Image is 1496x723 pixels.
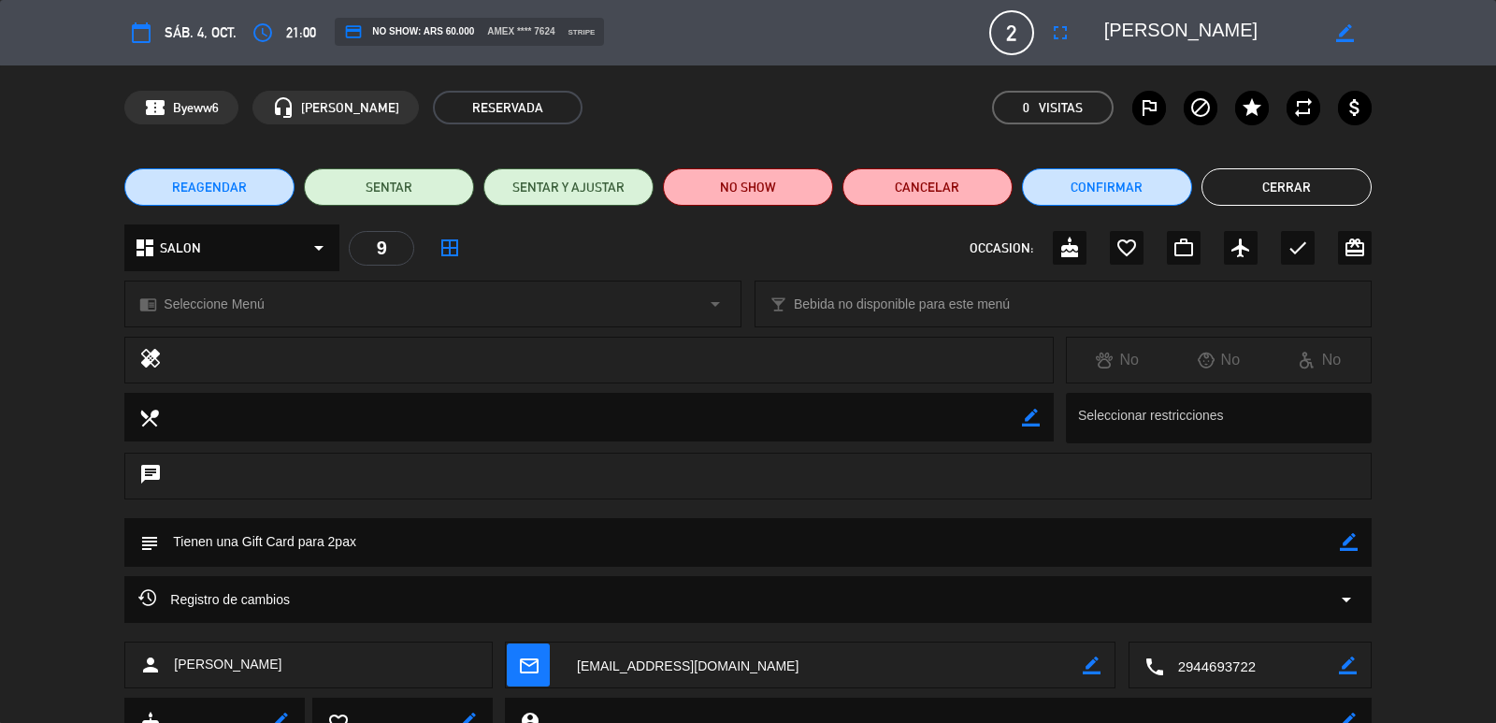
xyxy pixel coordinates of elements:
span: 2 [989,10,1034,55]
span: confirmation_number [144,96,166,119]
i: favorite_border [1115,237,1138,259]
i: local_bar [770,296,787,313]
i: card_giftcard [1344,237,1366,259]
button: access_time [246,16,280,50]
button: NO SHOW [663,168,833,206]
button: SENTAR [304,168,474,206]
i: border_color [1336,24,1354,42]
i: access_time [252,22,274,44]
i: check [1287,237,1309,259]
div: No [1269,348,1370,372]
i: arrow_drop_down [1335,588,1358,611]
i: airplanemode_active [1230,237,1252,259]
span: RESERVADA [433,91,583,124]
button: Confirmar [1022,168,1192,206]
button: fullscreen [1043,16,1077,50]
i: block [1189,96,1212,119]
button: REAGENDAR [124,168,295,206]
i: person [139,654,162,676]
i: star [1241,96,1263,119]
div: No [1168,348,1269,372]
span: 0 [1023,97,1029,119]
i: credit_card [344,22,363,41]
span: [PERSON_NAME] [174,654,281,675]
span: OCCASION: [970,238,1033,259]
span: 21:00 [286,22,316,44]
span: NO SHOW: ARS 60.000 [344,22,474,41]
span: SALON [160,238,201,259]
i: healing [139,347,162,373]
i: chat [139,463,162,489]
i: local_phone [1144,656,1164,676]
i: calendar_today [130,22,152,44]
span: Byeww6 [173,97,219,119]
span: Registro de cambios [138,588,290,611]
i: subject [138,532,159,553]
i: border_color [1022,409,1040,427]
i: outlined_flag [1138,96,1160,119]
i: headset_mic [272,96,295,119]
i: local_dining [138,407,159,427]
i: cake [1058,237,1081,259]
i: work_outline [1172,237,1195,259]
i: border_color [1083,657,1100,674]
span: sáb. 4, oct. [165,22,237,44]
i: repeat [1292,96,1315,119]
button: calendar_today [124,16,158,50]
button: Cancelar [842,168,1013,206]
button: SENTAR Y AJUSTAR [483,168,654,206]
div: No [1067,348,1168,372]
button: Cerrar [1201,168,1372,206]
span: Bebida no disponible para este menú [794,294,1010,315]
i: attach_money [1344,96,1366,119]
em: Visitas [1039,97,1083,119]
span: Seleccione Menú [164,294,264,315]
i: dashboard [134,237,156,259]
i: border_color [1339,657,1357,674]
i: arrow_drop_down [704,293,726,315]
span: stripe [568,26,596,38]
span: REAGENDAR [172,178,247,197]
i: fullscreen [1049,22,1072,44]
i: chrome_reader_mode [139,296,157,313]
span: [PERSON_NAME] [301,97,399,119]
i: mail_outline [518,655,539,675]
i: border_color [1340,533,1358,551]
i: border_all [439,237,461,259]
i: arrow_drop_down [308,237,330,259]
div: 9 [349,231,414,266]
